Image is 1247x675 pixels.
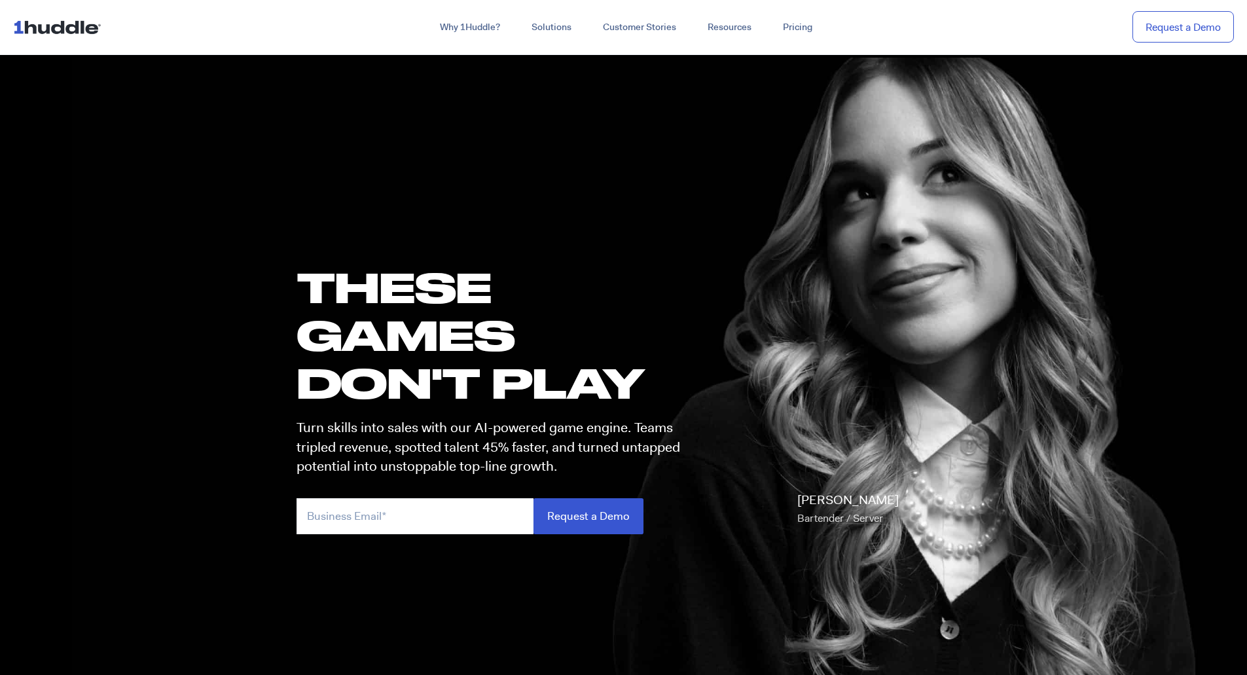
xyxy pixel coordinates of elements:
p: [PERSON_NAME] [797,491,899,528]
a: Solutions [516,16,587,39]
a: Pricing [767,16,828,39]
a: Why 1Huddle? [424,16,516,39]
input: Business Email* [297,498,533,534]
input: Request a Demo [533,498,643,534]
a: Request a Demo [1132,11,1234,43]
p: Turn skills into sales with our AI-powered game engine. Teams tripled revenue, spotted talent 45%... [297,418,692,476]
span: Bartender / Server [797,511,883,525]
h1: these GAMES DON'T PLAY [297,263,692,407]
a: Customer Stories [587,16,692,39]
a: Resources [692,16,767,39]
img: ... [13,14,107,39]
